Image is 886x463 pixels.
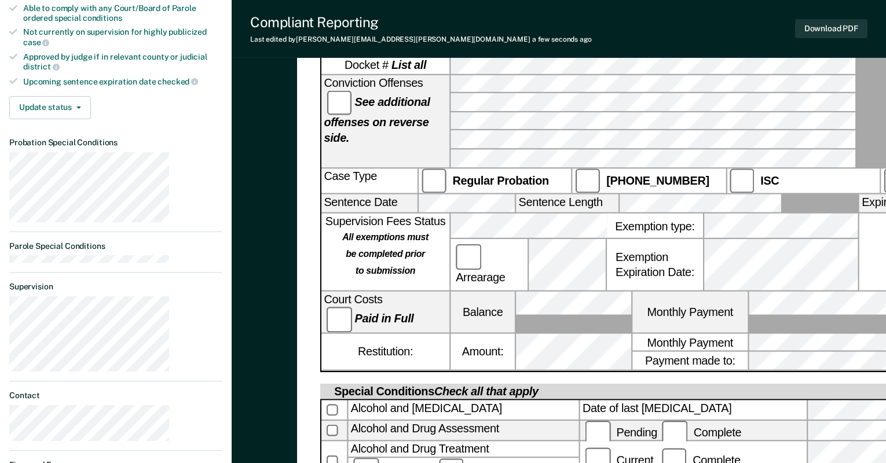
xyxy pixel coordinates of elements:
label: Payment made to: [632,352,748,370]
label: Arrearage [453,244,525,285]
strong: ISC [760,174,779,186]
label: Sentence Length [516,195,618,212]
div: Alcohol and [MEDICAL_DATA] [348,400,579,420]
label: Monthly Payment [632,292,748,332]
strong: See additional offenses on reverse side. [324,95,430,145]
input: See additional offenses on reverse side. [327,90,352,116]
strong: All exemptions must be completed prior to submission [342,231,429,276]
strong: List all [391,58,426,71]
button: Update status [9,96,91,119]
div: Case Type [321,168,418,194]
strong: Paid in Full [355,313,414,325]
input: ISC [729,168,755,194]
dt: Parole Special Conditions [9,241,222,251]
div: Compliant Reporting [250,14,592,31]
button: Download PDF [795,19,867,38]
strong: Regular Probation [452,174,548,186]
div: Conviction Offenses [321,75,449,167]
div: Special Conditions [332,384,541,399]
input: Regular Probation [421,168,446,194]
label: Balance [451,292,515,332]
div: Court Costs [321,292,449,332]
input: Complete [662,421,688,446]
div: Not currently on supervision for highly publicized [23,27,222,47]
dt: Contact [9,391,222,400]
input: Arrearage [456,244,481,270]
label: Amount: [451,333,515,370]
label: Sentence Date [321,195,418,212]
div: Supervision Fees Status [321,214,449,291]
input: [PHONE_NUMBER] [575,168,601,194]
label: Date of last [MEDICAL_DATA] [580,400,806,420]
dt: Probation Special Conditions [9,138,222,148]
div: Approved by judge if in relevant county or judicial [23,52,222,72]
span: Check all that apply [434,385,539,398]
div: Upcoming sentence expiration date [23,76,222,87]
div: Alcohol and Drug Treatment [348,442,579,457]
span: case [23,38,49,47]
div: Alcohol and Drug Assessment [348,421,579,440]
strong: [PHONE_NUMBER] [606,174,709,186]
dt: Supervision [9,282,222,292]
span: district [23,62,60,71]
div: Restitution: [321,333,449,370]
span: checked [158,77,198,86]
span: conditions [83,13,122,23]
input: Pending [585,421,611,446]
div: Exemption Expiration Date: [607,239,703,290]
input: Paid in Full [327,307,352,332]
label: Monthly Payment [632,333,748,351]
div: Last edited by [PERSON_NAME][EMAIL_ADDRESS][PERSON_NAME][DOMAIN_NAME] [250,35,592,43]
div: Able to comply with any Court/Board of Parole ordered special [23,3,222,23]
label: Pending [583,427,660,439]
span: a few seconds ago [532,35,592,43]
span: Docket # [345,57,426,73]
label: Complete [660,427,744,439]
label: Exemption type: [607,214,703,238]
